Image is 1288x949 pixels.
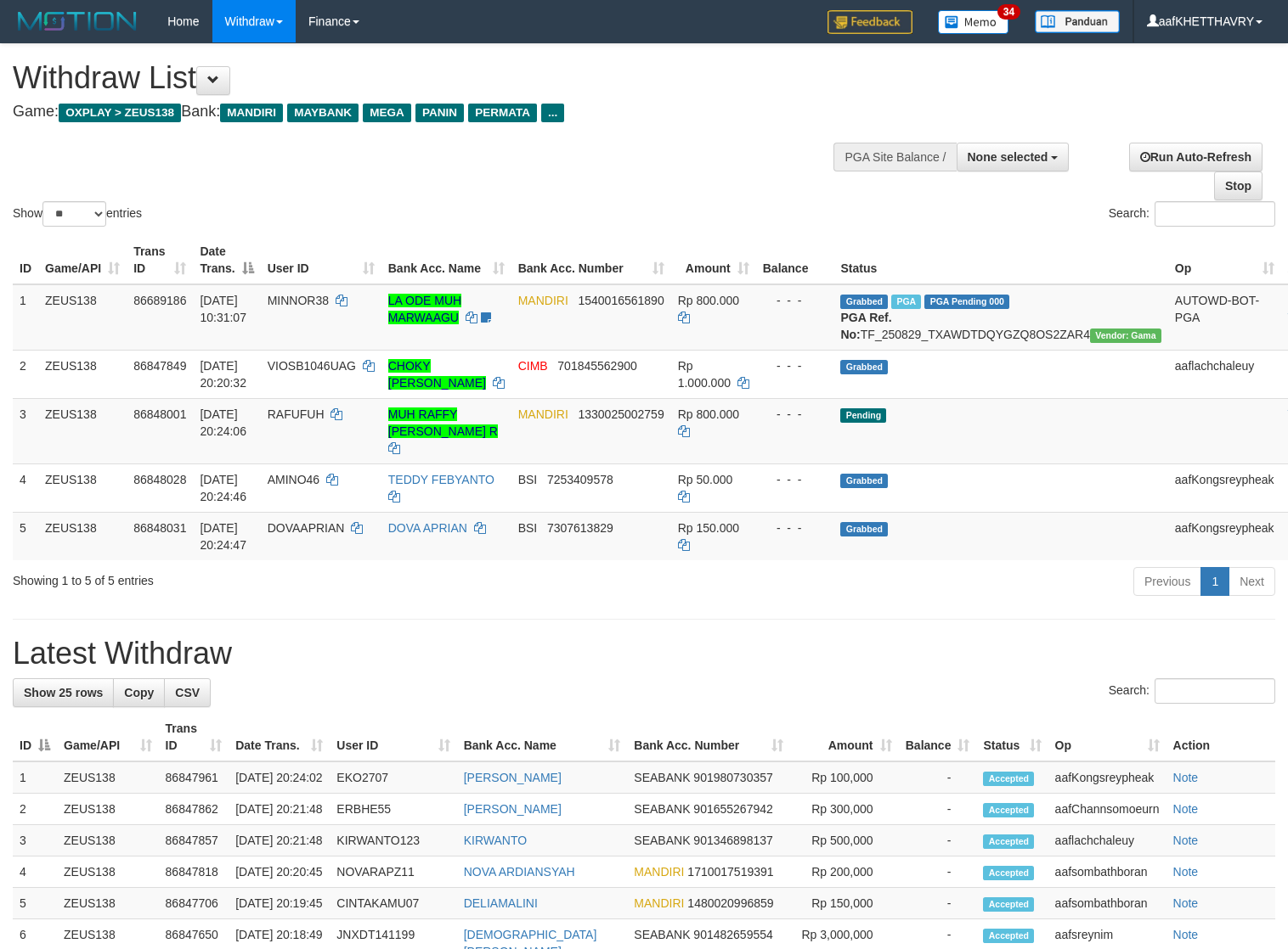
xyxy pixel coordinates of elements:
td: aafsombathboran [1048,888,1167,919]
h1: Latest Withdraw [13,637,1275,671]
td: 86847857 [159,825,229,856]
td: 1 [13,761,57,794]
div: - - - [763,406,828,423]
td: - [899,825,977,856]
span: Accepted [983,772,1034,786]
td: - [899,761,977,794]
td: 5 [13,512,38,560]
label: Show entries [13,201,142,227]
span: Rp 1.000.000 [678,359,731,390]
span: 86689186 [133,294,186,307]
span: MEGA [363,104,411,122]
span: MANDIRI [518,407,568,421]
span: Copy 901980730357 to clipboard [693,771,772,784]
td: AUTOWD-BOT-PGA [1168,284,1281,351]
span: Grabbed [840,474,888,488]
span: DOVAAPRIAN [268,521,345,535]
span: Accepted [983,897,1034,912]
td: aaflachchaleuy [1168,350,1281,398]
th: Date Trans.: activate to sort column descending [193,236,260,284]
th: Bank Acc. Name: activate to sort column ascending [381,236,511,284]
span: MANDIRI [518,294,568,307]
span: CSV [175,686,200,699]
span: Accepted [983,803,1034,817]
span: Accepted [983,929,1034,943]
td: - [899,794,977,825]
span: BSI [518,521,538,535]
span: Grabbed [840,522,888,536]
td: [DATE] 20:21:48 [229,825,330,856]
a: [PERSON_NAME] [464,771,562,784]
td: 1 [13,284,38,351]
td: aafKongsreypheak [1168,463,1281,512]
span: PERMATA [468,104,537,122]
label: Search: [1109,201,1275,227]
th: ID [13,236,38,284]
th: Balance [756,236,834,284]
th: Op: activate to sort column ascending [1168,236,1281,284]
div: - - - [763,292,828,309]
td: Rp 100,000 [790,761,898,794]
td: 86847961 [159,761,229,794]
th: Date Trans.: activate to sort column ascending [229,713,330,761]
td: Rp 150,000 [790,888,898,919]
td: ZEUS138 [57,794,159,825]
span: RAFUFUH [268,407,325,421]
span: Vendor URL: https://trx31.1velocity.biz [1090,328,1161,343]
span: MAYBANK [287,104,359,122]
th: Balance: activate to sort column ascending [899,713,977,761]
td: ZEUS138 [38,398,127,463]
a: DELIAMALINI [464,896,538,910]
th: Status [833,236,1167,284]
td: ZEUS138 [38,512,127,560]
td: ZEUS138 [38,284,127,351]
a: Note [1173,865,1199,879]
td: aafKongsreypheak [1048,761,1167,794]
td: Rp 300,000 [790,794,898,825]
th: Status: activate to sort column ascending [976,713,1048,761]
span: Rp 150.000 [678,521,739,535]
div: PGA Site Balance / [833,143,956,171]
td: 86847862 [159,794,229,825]
span: Copy 901346898137 to clipboard [693,834,772,847]
a: CHOKY [PERSON_NAME] [388,359,486,390]
span: Accepted [983,866,1034,880]
a: Note [1173,802,1199,816]
span: Copy 701845562900 to clipboard [557,359,636,373]
span: 86848028 [133,473,186,486]
td: 86847818 [159,856,229,888]
div: - - - [763,519,828,536]
a: Note [1173,771,1199,784]
span: Pending [840,408,886,423]
td: aafKongsreypheak [1168,512,1281,560]
span: [DATE] 10:31:07 [200,294,246,324]
td: - [899,888,977,919]
a: CSV [164,678,211,707]
span: 34 [997,4,1020,20]
span: Grabbed [840,295,888,309]
span: MINNOR38 [268,294,329,307]
img: MOTION_logo.png [13,8,142,34]
span: PANIN [415,104,464,122]
span: MANDIRI [634,896,684,910]
span: VIOSB1046UAG [268,359,356,373]
a: Copy [113,678,165,707]
th: ID: activate to sort column descending [13,713,57,761]
span: MANDIRI [634,865,684,879]
div: Showing 1 to 5 of 5 entries [13,565,524,589]
td: 2 [13,350,38,398]
span: AMINO46 [268,473,319,486]
img: Feedback.jpg [828,10,912,34]
span: Marked by aafkaynarin [891,295,921,309]
span: SEABANK [634,802,690,816]
a: Previous [1133,567,1201,596]
th: Bank Acc. Number: activate to sort column ascending [511,236,671,284]
td: ZEUS138 [38,463,127,512]
td: ZEUS138 [38,350,127,398]
span: Copy 1540016561890 to clipboard [578,294,664,307]
th: Amount: activate to sort column ascending [671,236,756,284]
span: Copy 901482659554 to clipboard [693,928,772,941]
td: Rp 200,000 [790,856,898,888]
span: Accepted [983,834,1034,849]
span: Rp 50.000 [678,473,733,486]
